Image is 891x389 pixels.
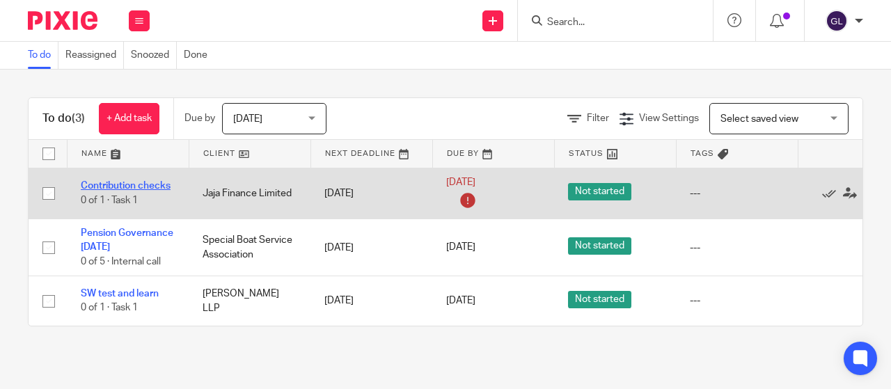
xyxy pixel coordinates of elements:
span: Select saved view [720,114,798,124]
a: SW test and learn [81,289,159,299]
h1: To do [42,111,85,126]
td: Jaja Finance Limited [189,168,310,219]
span: 0 of 1 · Task 1 [81,303,138,313]
td: [DATE] [310,168,432,219]
span: Tags [691,150,714,157]
span: [DATE] [233,114,262,124]
td: [PERSON_NAME] LLP [189,276,310,326]
input: Search [546,17,671,29]
a: Mark as done [822,186,843,200]
div: --- [690,186,784,200]
span: 0 of 5 · Internal call [81,257,161,267]
div: --- [690,241,784,255]
span: 0 of 1 · Task 1 [81,196,138,205]
span: Not started [568,183,631,200]
td: [DATE] [310,276,432,326]
a: Reassigned [65,42,124,69]
a: Contribution checks [81,181,171,191]
img: Pixie [28,11,97,30]
a: Done [184,42,214,69]
a: Pension Governance [DATE] [81,228,173,252]
p: Due by [184,111,215,125]
div: --- [690,294,784,308]
span: Filter [587,113,609,123]
td: Special Boat Service Association [189,219,310,276]
td: [DATE] [310,219,432,276]
span: [DATE] [446,296,475,305]
span: Not started [568,291,631,308]
a: To do [28,42,58,69]
span: (3) [72,113,85,124]
a: Snoozed [131,42,177,69]
span: [DATE] [446,177,475,187]
span: View Settings [639,113,699,123]
span: [DATE] [446,243,475,253]
span: Not started [568,237,631,255]
a: + Add task [99,103,159,134]
img: svg%3E [826,10,848,32]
